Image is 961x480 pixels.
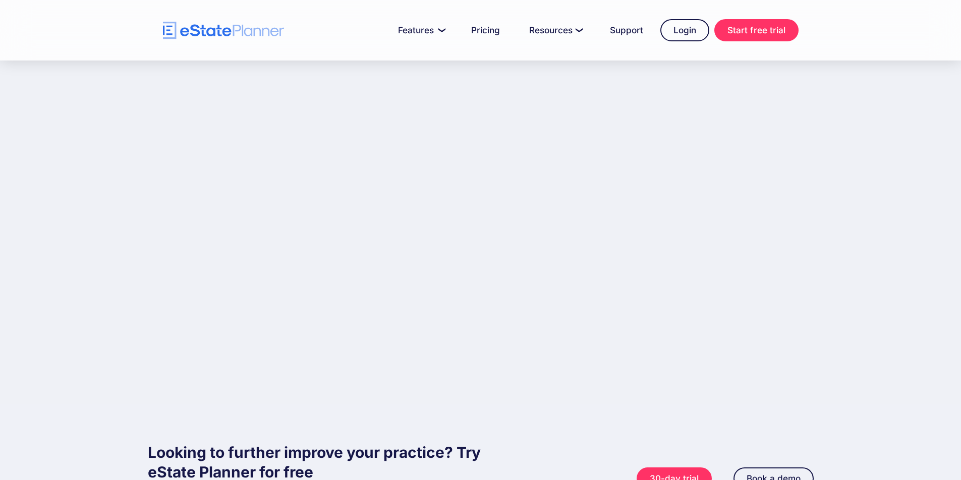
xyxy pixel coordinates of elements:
a: Start free trial [714,19,799,41]
a: home [163,22,284,39]
a: Resources [517,20,593,40]
a: Support [598,20,655,40]
a: Pricing [459,20,512,40]
a: Features [386,20,454,40]
a: Login [660,19,709,41]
